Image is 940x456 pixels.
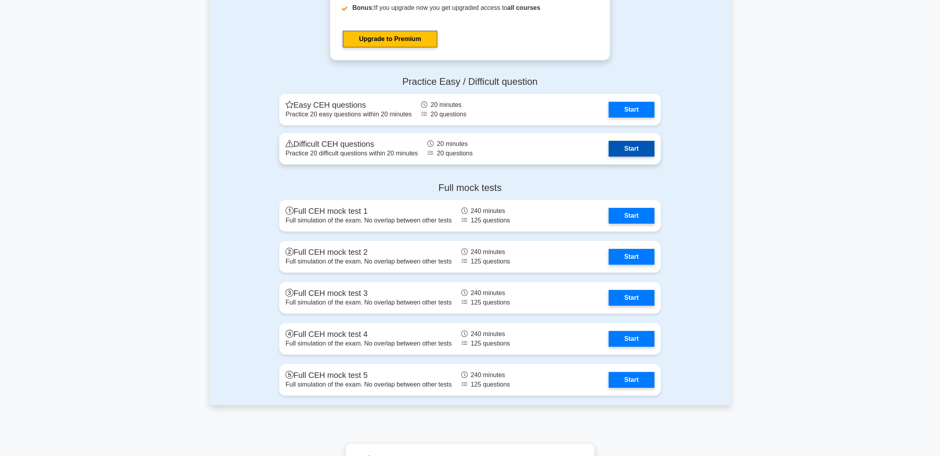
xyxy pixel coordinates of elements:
a: Start [609,372,654,388]
h4: Practice Easy / Difficult question [279,76,661,88]
a: Start [609,290,654,306]
a: Start [609,249,654,265]
a: Start [609,141,654,157]
a: Start [609,208,654,224]
a: Upgrade to Premium [343,31,437,47]
a: Start [609,331,654,347]
a: Start [609,102,654,118]
h4: Full mock tests [279,182,661,194]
